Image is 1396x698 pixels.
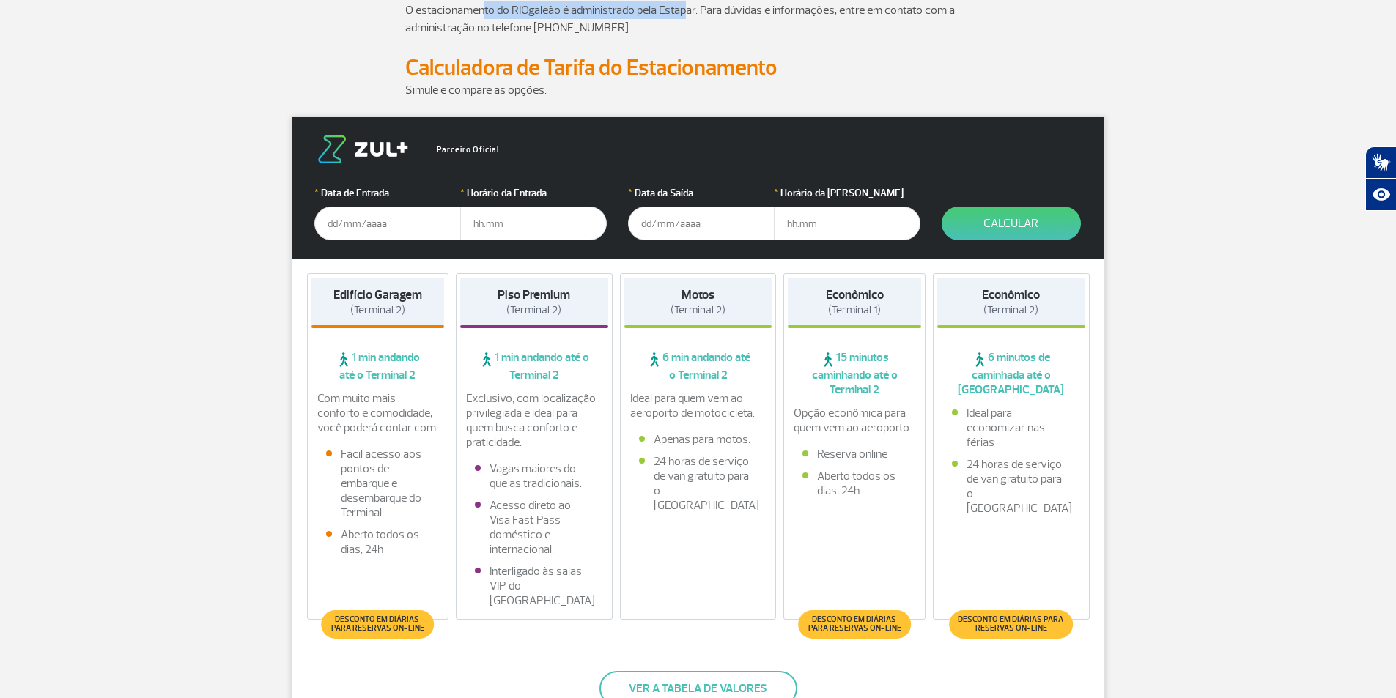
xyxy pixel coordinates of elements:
li: Ideal para economizar nas férias [952,406,1071,450]
span: Parceiro Oficial [424,146,499,154]
span: Desconto em diárias para reservas on-line [805,615,903,633]
p: O estacionamento do RIOgaleão é administrado pela Estapar. Para dúvidas e informações, entre em c... [405,1,991,37]
span: 15 minutos caminhando até o Terminal 2 [788,350,921,397]
input: dd/mm/aaaa [628,207,775,240]
img: logo-zul.png [314,135,411,163]
span: (Terminal 2) [671,303,725,317]
input: hh:mm [774,207,920,240]
p: Simule e compare as opções. [405,81,991,99]
button: Abrir recursos assistivos. [1365,179,1396,211]
span: (Terminal 1) [828,303,881,317]
input: dd/mm/aaaa [314,207,461,240]
span: 6 min andando até o Terminal 2 [624,350,772,382]
li: Apenas para motos. [639,432,758,447]
label: Horário da [PERSON_NAME] [774,185,920,201]
span: (Terminal 2) [506,303,561,317]
li: Aberto todos os dias, 24h [326,527,430,557]
button: Calcular [942,207,1081,240]
li: Aberto todos os dias, 24h. [802,469,906,498]
input: hh:mm [460,207,607,240]
div: Plugin de acessibilidade da Hand Talk. [1365,146,1396,211]
li: 24 horas de serviço de van gratuito para o [GEOGRAPHIC_DATA] [952,457,1071,516]
h2: Calculadora de Tarifa do Estacionamento [405,54,991,81]
strong: Edifício Garagem [333,287,422,302]
span: 1 min andando até o Terminal 2 [311,350,445,382]
span: Desconto em diárias para reservas on-line [956,615,1066,633]
strong: Motos [682,287,714,302]
li: Reserva online [802,447,906,461]
label: Horário da Entrada [460,185,607,201]
label: Data da Saída [628,185,775,201]
p: Ideal para quem vem ao aeroporto de motocicleta. [630,391,767,420]
span: (Terminal 2) [350,303,405,317]
p: Com muito mais conforto e comodidade, você poderá contar com: [317,391,439,435]
strong: Econômico [982,287,1040,302]
span: (Terminal 2) [983,303,1038,317]
p: Exclusivo, com localização privilegiada e ideal para quem busca conforto e praticidade. [466,391,602,450]
strong: Econômico [826,287,884,302]
label: Data de Entrada [314,185,461,201]
button: Abrir tradutor de língua de sinais. [1365,146,1396,179]
li: 24 horas de serviço de van gratuito para o [GEOGRAPHIC_DATA] [639,454,758,513]
li: Fácil acesso aos pontos de embarque e desembarque do Terminal [326,447,430,520]
li: Acesso direto ao Visa Fast Pass doméstico e internacional. [475,498,594,557]
li: Interligado às salas VIP do [GEOGRAPHIC_DATA]. [475,564,594,608]
span: Desconto em diárias para reservas on-line [329,615,426,633]
strong: Piso Premium [498,287,570,302]
li: Vagas maiores do que as tradicionais. [475,461,594,491]
span: 6 minutos de caminhada até o [GEOGRAPHIC_DATA] [937,350,1085,397]
span: 1 min andando até o Terminal 2 [460,350,608,382]
p: Opção econômica para quem vem ao aeroporto. [794,406,915,435]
